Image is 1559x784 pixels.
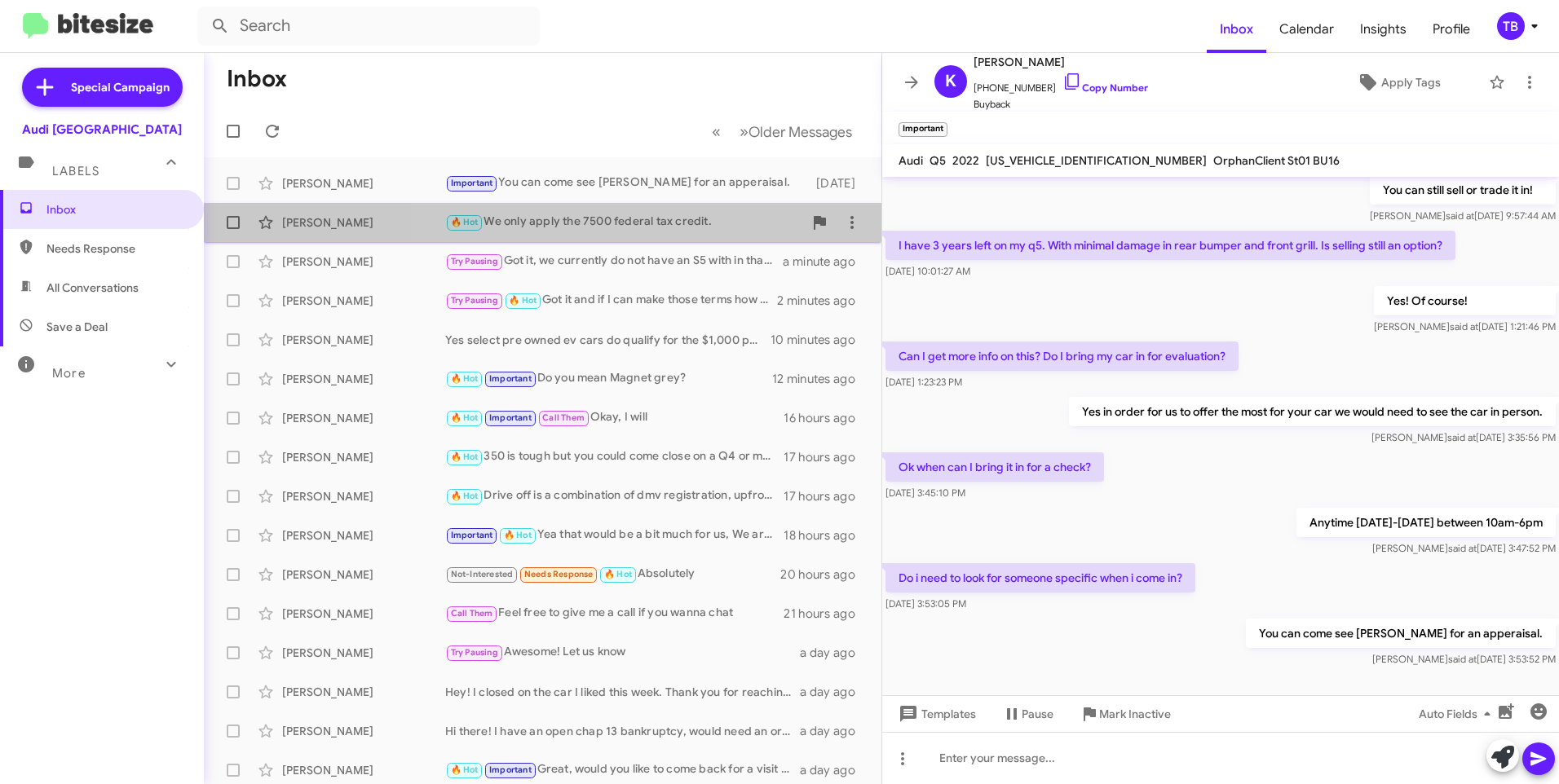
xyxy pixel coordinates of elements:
p: You can come see [PERSON_NAME] for an apperaisal. [1246,619,1556,648]
div: Drive off is a combination of dmv registration, upfront taxes and first month payment so that is ... [445,487,784,505]
span: Call Them [451,608,493,619]
div: You can come see [PERSON_NAME] for an apperaisal. [445,174,809,192]
span: OrphanClient St01 BU16 [1213,153,1340,168]
div: Hey! I closed on the car I liked this week. Thank you for reaching out. [445,684,800,700]
input: Search [197,7,540,46]
span: [PERSON_NAME] [DATE] 3:53:52 PM [1372,653,1556,665]
span: [DATE] 3:45:10 PM [885,487,965,499]
span: Special Campaign [71,79,170,95]
span: 🔥 Hot [451,412,479,423]
span: [US_VEHICLE_IDENTIFICATION_NUMBER] [986,153,1207,168]
span: Call Them [542,412,585,423]
div: a day ago [800,645,868,661]
div: a day ago [800,762,868,778]
div: 21 hours ago [784,606,868,622]
span: Auto Fields [1419,699,1497,729]
span: Needs Response [46,240,185,257]
div: Okay, I will [445,408,784,427]
div: [PERSON_NAME] [282,762,445,778]
div: Yes select pre owned ev cars do qualify for the $1,000 promo are you able to come in this weekend? [445,332,771,348]
span: 🔥 Hot [451,491,479,501]
span: [PERSON_NAME] [DATE] 3:35:56 PM [1371,431,1556,443]
button: Previous [702,115,731,148]
div: 17 hours ago [784,488,868,504]
span: Not-Interested [451,569,514,579]
div: [PERSON_NAME] [282,645,445,661]
span: Needs Response [524,569,594,579]
a: Profile [1420,6,1483,53]
span: Buyback [974,96,1148,112]
span: Older Messages [749,123,852,141]
p: Anytime [DATE]-[DATE] between 10am-6pm [1296,508,1556,537]
span: said at [1446,209,1474,222]
div: [PERSON_NAME] [282,175,445,192]
span: More [52,366,86,381]
div: [PERSON_NAME] [282,606,445,622]
span: Important [451,178,493,188]
span: Important [489,373,532,384]
button: Next [730,115,862,148]
a: Copy Number [1062,81,1148,94]
button: Auto Fields [1406,699,1510,729]
span: Important [451,530,493,540]
p: Do i need to look for someone specific when i come in? [885,563,1195,592]
div: Audi [GEOGRAPHIC_DATA] [22,121,182,138]
button: Templates [882,699,989,729]
span: [PERSON_NAME] [DATE] 3:47:52 PM [1372,542,1556,554]
span: Important [489,764,532,775]
div: [PERSON_NAME] [282,488,445,504]
span: Pause [1022,699,1053,729]
span: » [740,121,749,142]
p: You can still sell or trade it in! [1370,175,1556,205]
span: K [945,68,956,95]
span: 🔥 Hot [451,217,479,227]
div: 10 minutes ago [771,332,868,348]
div: Great, would you like to come back for a visit so we can go over numbers and options? [445,760,800,779]
div: [PERSON_NAME] [282,214,445,231]
span: 🔥 Hot [451,373,479,384]
span: said at [1448,542,1477,554]
a: Inbox [1207,6,1266,53]
button: Apply Tags [1315,68,1481,97]
span: said at [1450,320,1478,333]
span: 🔥 Hot [504,530,532,540]
div: 16 hours ago [784,410,868,426]
button: Mark Inactive [1067,699,1184,729]
div: a day ago [800,684,868,700]
div: [PERSON_NAME] [282,253,445,270]
div: [DATE] [809,175,868,192]
p: I have 3 years left on my q5. With minimal damage in rear bumper and front grill. Is selling stil... [885,231,1455,260]
h1: Inbox [227,66,287,92]
div: Hi there! I have an open chap 13 bankruptcy, would need an order form to get approval from the tr... [445,723,800,739]
div: [PERSON_NAME] [282,684,445,700]
span: All Conversations [46,280,139,296]
div: [PERSON_NAME] [282,293,445,309]
p: Yes in order for us to offer the most for your car we would need to see the car in person. [1069,397,1556,426]
nav: Page navigation example [703,115,862,148]
div: [PERSON_NAME] [282,371,445,387]
span: Try Pausing [451,647,498,658]
span: Templates [895,699,976,729]
div: Got it and if I can make those terms how soon can you come in and pick up the car? [445,291,777,310]
div: [PERSON_NAME] [282,449,445,465]
span: Labels [52,164,99,178]
a: Special Campaign [22,68,183,107]
p: Yes! Of course! [1374,286,1556,315]
p: Ok when can I bring it in for a check? [885,452,1104,482]
span: Important [489,412,532,423]
div: a day ago [800,723,868,739]
span: 🔥 Hot [451,764,479,775]
div: Absolutely [445,565,780,584]
div: [PERSON_NAME] [282,566,445,583]
span: Q5 [930,153,946,168]
div: 12 minutes ago [772,371,868,387]
div: 17 hours ago [784,449,868,465]
a: Calendar [1266,6,1347,53]
span: 🔥 Hot [604,569,632,579]
div: Do you mean Magnet grey? [445,369,772,388]
div: a minute ago [783,253,868,270]
span: [DATE] 1:23:23 PM [885,376,962,388]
